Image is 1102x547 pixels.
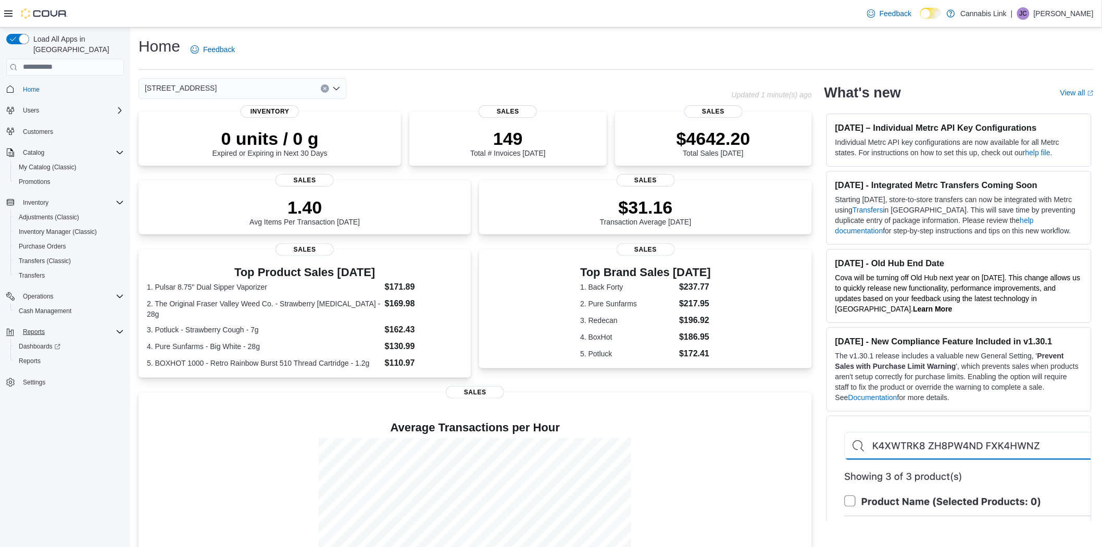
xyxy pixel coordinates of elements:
span: Inventory [23,198,48,207]
button: Operations [19,290,58,303]
span: My Catalog (Classic) [19,163,77,171]
div: Expired or Expiring in Next 30 Days [212,128,328,157]
h1: Home [139,36,180,57]
span: Operations [19,290,124,303]
a: Transfers (Classic) [15,255,75,267]
div: Avg Items Per Transaction [DATE] [249,197,360,226]
dt: 1. Pulsar 8.75" Dual Sipper Vaporizer [147,282,381,292]
a: Reports [15,355,45,367]
span: Home [19,83,124,96]
span: Inventory Manager (Classic) [19,228,97,236]
h3: [DATE] - Integrated Metrc Transfers Coming Soon [835,180,1083,190]
dt: 4. Pure Sunfarms - Big White - 28g [147,341,381,352]
dd: $196.92 [679,314,711,327]
a: help file [1025,148,1050,157]
span: My Catalog (Classic) [15,161,124,173]
a: Adjustments (Classic) [15,211,83,223]
dd: $169.98 [385,297,463,310]
dd: $110.97 [385,357,463,369]
h3: Top Brand Sales [DATE] [580,266,711,279]
span: Customers [19,125,124,138]
a: Purchase Orders [15,240,70,253]
button: My Catalog (Classic) [10,160,128,175]
h4: Average Transactions per Hour [147,421,804,434]
div: James Clymans [1017,7,1030,20]
span: [STREET_ADDRESS] [145,82,217,94]
span: Transfers (Classic) [15,255,124,267]
button: Promotions [10,175,128,189]
p: Updated 1 minute(s) ago [732,91,812,99]
dt: 4. BoxHot [580,332,675,342]
img: Cova [21,8,68,19]
button: Users [2,103,128,118]
span: Sales [275,174,334,187]
p: 0 units / 0 g [212,128,328,149]
button: Inventory [2,195,128,210]
dd: $237.77 [679,281,711,293]
span: Transfers (Classic) [19,257,71,265]
button: Open list of options [332,84,341,93]
dt: 3. Redecan [580,315,675,326]
a: Inventory Manager (Classic) [15,226,101,238]
a: Home [19,83,44,96]
dt: 5. Potluck [580,349,675,359]
h3: Top Product Sales [DATE] [147,266,462,279]
span: Sales [275,243,334,256]
span: Adjustments (Classic) [15,211,124,223]
span: Settings [23,378,45,387]
a: Promotions [15,176,55,188]
span: Cova will be turning off Old Hub next year on [DATE]. This change allows us to quickly release ne... [835,273,1081,313]
span: Dashboards [19,342,60,351]
strong: Prevent Sales with Purchase Limit Warning [835,352,1064,370]
h3: [DATE] - New Compliance Feature Included in v1.30.1 [835,336,1083,346]
span: Purchase Orders [15,240,124,253]
button: Customers [2,124,128,139]
button: Users [19,104,43,117]
button: Cash Management [10,304,128,318]
span: Cash Management [19,307,71,315]
span: Cash Management [15,305,124,317]
span: Sales [617,243,675,256]
a: Documentation [848,393,897,402]
p: Individual Metrc API key configurations are now available for all Metrc states. For instructions ... [835,137,1083,158]
button: Home [2,82,128,97]
dd: $130.99 [385,340,463,353]
span: Sales [684,105,743,118]
div: Total # Invoices [DATE] [470,128,545,157]
button: Adjustments (Classic) [10,210,128,225]
h3: [DATE] – Individual Metrc API Key Configurations [835,122,1083,133]
dt: 2. Pure Sunfarms [580,299,675,309]
h3: [DATE] - Old Hub End Date [835,258,1083,268]
a: help documentation [835,216,1034,235]
dd: $171.89 [385,281,463,293]
dt: 2. The Original Fraser Valley Weed Co. - Strawberry [MEDICAL_DATA] - 28g [147,299,381,319]
a: Feedback [863,3,916,24]
a: Dashboards [15,340,65,353]
dd: $217.95 [679,297,711,310]
button: Transfers (Classic) [10,254,128,268]
dd: $172.41 [679,347,711,360]
span: Users [23,106,39,115]
a: Transfers [15,269,49,282]
dt: 1. Back Forty [580,282,675,292]
span: Reports [15,355,124,367]
span: Feedback [880,8,911,19]
button: Inventory [19,196,53,209]
button: Inventory Manager (Classic) [10,225,128,239]
span: Dashboards [15,340,124,353]
strong: Learn More [913,305,952,313]
svg: External link [1087,90,1094,96]
button: Operations [2,289,128,304]
a: Cash Management [15,305,76,317]
p: 149 [470,128,545,149]
div: Transaction Average [DATE] [600,197,692,226]
button: Purchase Orders [10,239,128,254]
span: Adjustments (Classic) [19,213,79,221]
dt: 3. Potluck - Strawberry Cough - 7g [147,325,381,335]
button: Catalog [2,145,128,160]
span: Sales [479,105,537,118]
p: $4642.20 [677,128,750,149]
a: Dashboards [10,339,128,354]
button: Reports [2,325,128,339]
